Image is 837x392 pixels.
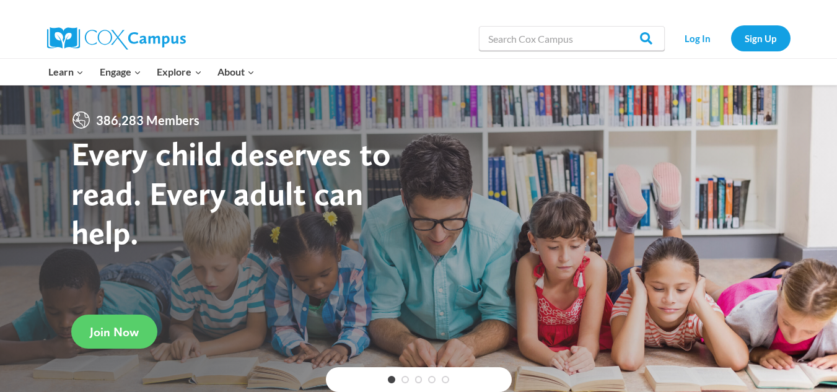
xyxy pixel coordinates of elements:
[415,376,423,383] a: 3
[71,315,157,349] a: Join Now
[401,376,409,383] a: 2
[428,376,436,383] a: 4
[48,64,84,80] span: Learn
[90,324,139,339] span: Join Now
[388,376,395,383] a: 1
[442,376,449,383] a: 5
[47,27,186,50] img: Cox Campus
[157,64,201,80] span: Explore
[217,64,255,80] span: About
[41,59,263,85] nav: Primary Navigation
[671,25,791,51] nav: Secondary Navigation
[671,25,725,51] a: Log In
[71,134,391,252] strong: Every child deserves to read. Every adult can help.
[731,25,791,51] a: Sign Up
[91,110,204,130] span: 386,283 Members
[479,26,665,51] input: Search Cox Campus
[100,64,141,80] span: Engage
